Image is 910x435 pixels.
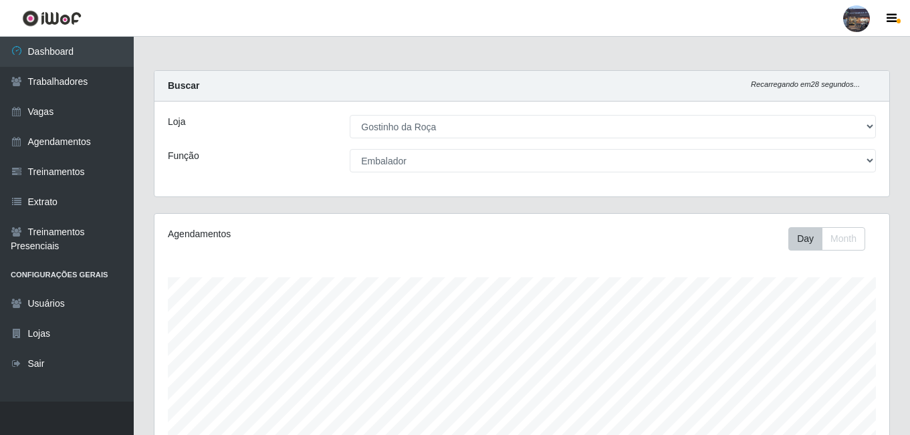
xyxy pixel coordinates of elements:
[168,149,199,163] label: Função
[751,80,860,88] i: Recarregando em 28 segundos...
[788,227,865,251] div: First group
[822,227,865,251] button: Month
[788,227,822,251] button: Day
[168,115,185,129] label: Loja
[788,227,876,251] div: Toolbar with button groups
[22,10,82,27] img: CoreUI Logo
[168,227,451,241] div: Agendamentos
[168,80,199,91] strong: Buscar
